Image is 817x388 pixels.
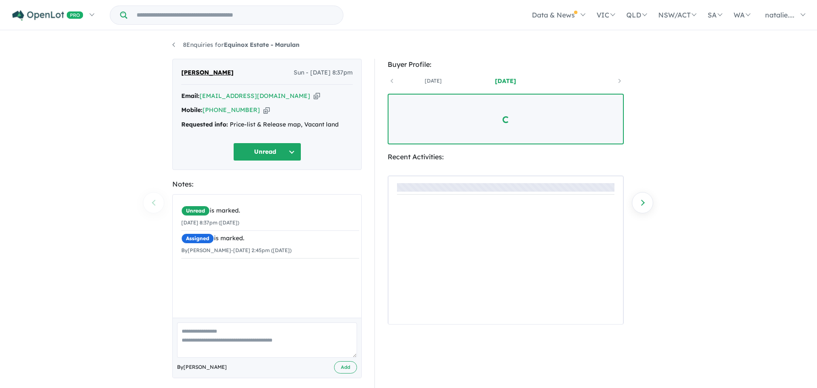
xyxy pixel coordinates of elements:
[388,151,624,163] div: Recent Activities:
[181,106,203,114] strong: Mobile:
[181,219,239,226] small: [DATE] 8:37pm ([DATE])
[181,206,359,216] div: is marked.
[181,206,210,216] span: Unread
[765,11,794,19] span: natalie....
[172,41,300,49] a: 8Enquiries forEquinox Estate - Marulan
[181,121,228,128] strong: Requested info:
[224,41,300,49] strong: Equinox Estate - Marulan
[388,59,624,70] div: Buyer Profile:
[334,361,357,374] button: Add
[129,6,341,24] input: Try estate name, suburb, builder or developer
[233,143,301,161] button: Unread
[177,363,227,371] span: By [PERSON_NAME]
[314,92,320,101] button: Copy
[172,178,362,190] div: Notes:
[263,106,270,115] button: Copy
[397,77,469,85] a: [DATE]
[469,77,542,85] a: [DATE]
[200,92,310,100] a: [EMAIL_ADDRESS][DOMAIN_NAME]
[181,92,200,100] strong: Email:
[172,40,645,50] nav: breadcrumb
[181,120,353,130] div: Price-list & Release map, Vacant land
[294,68,353,78] span: Sun - [DATE] 8:37pm
[181,68,234,78] span: [PERSON_NAME]
[181,233,359,244] div: is marked.
[181,233,214,244] span: Assigned
[181,247,291,253] small: By [PERSON_NAME] - [DATE] 2:45pm ([DATE])
[12,10,83,21] img: Openlot PRO Logo White
[203,106,260,114] a: [PHONE_NUMBER]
